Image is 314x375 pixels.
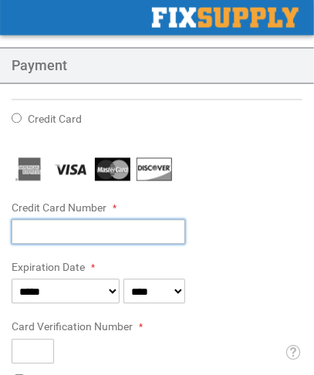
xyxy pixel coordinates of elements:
[95,158,130,181] img: MasterCard
[152,8,299,28] img: Fix Industrial Supply
[12,321,133,333] span: Card Verification Number
[137,158,172,181] img: Discover
[152,8,299,28] a: store logo
[12,262,85,274] span: Expiration Date
[12,202,106,215] span: Credit Card Number
[12,158,47,181] img: American Express
[53,158,89,181] img: Visa
[28,113,82,126] span: Credit Card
